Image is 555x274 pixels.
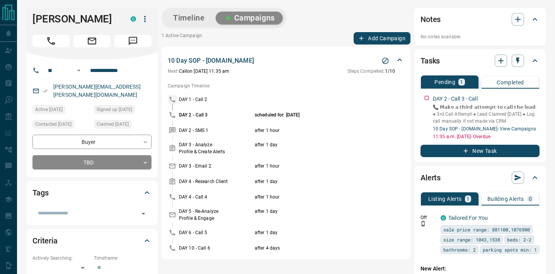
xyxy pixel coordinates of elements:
span: Next: [168,68,179,74]
p: DAY 3 - Analyze Profile & Create Alerts [179,141,253,155]
h2: Notes [421,13,441,26]
p: after 4 days [255,245,378,252]
a: 10 Day SOP - [DOMAIN_NAME]- View Campaigns [433,126,536,132]
span: Message [114,35,152,47]
p: 0 [529,196,532,202]
span: parking spots min: 1 [483,246,537,253]
div: Buyer [32,135,152,149]
p: after 1 day [255,229,378,236]
p: 1 [466,196,470,202]
span: Signed up [DATE] [97,106,132,113]
div: Thu Jul 10 2025 [32,120,90,131]
button: Timeline [165,12,213,24]
p: Call on [DATE] 11:35 am [168,68,229,75]
p: DAY 1 - Call 2 [179,96,253,103]
div: Alerts [421,168,540,187]
div: condos.ca [131,16,136,22]
p: DAY 2 - Call 3 [179,111,253,118]
a: Tailored For You [448,215,488,221]
button: Add Campaign [354,32,410,45]
p: Listing Alerts [428,196,462,202]
div: Fri Jul 04 2025 [94,120,152,131]
h1: [PERSON_NAME] [32,13,119,25]
h2: Tags [32,187,48,199]
p: DAY 10 - Call 6 [179,245,253,252]
div: Tags [32,183,152,202]
h2: Tasks [421,55,440,67]
button: Stop Campaign [380,55,391,67]
div: Fri Jul 04 2025 [94,105,152,116]
p: Actively Searching: [32,255,90,262]
span: beds: 2-2 [507,236,531,243]
p: 1 / 10 [347,68,395,75]
p: after 1 hour [255,127,378,134]
div: TBD [32,155,152,170]
button: Open [138,208,149,219]
p: DAY 2 - SMS 1 [179,127,253,134]
span: Call [32,35,70,47]
button: Campaigns [216,12,283,24]
div: condos.ca [441,215,446,221]
span: sale price range: 881100,1076900 [443,226,530,233]
p: DAY 2 - Call 3 - Call [433,95,478,103]
span: Claimed [DATE] [97,120,129,128]
div: Tasks [421,51,540,70]
div: 10 Day SOP - [DOMAIN_NAME]Stop CampaignNext:Callon [DATE] 11:35 amSteps Completed:1/10 [168,55,404,76]
p: 1 [460,79,463,85]
span: Contacted [DATE] [35,120,72,128]
p: Off [421,214,436,221]
p: DAY 4 - Research Client [179,178,253,185]
p: DAY 6 - Call 5 [179,229,253,236]
p: 10 Day SOP - [DOMAIN_NAME] [168,56,254,65]
p: DAY 4 - Call 4 [179,194,253,200]
button: Open [74,66,83,75]
p: Completed [497,80,524,85]
p: after 1 day [255,178,378,185]
p: after 1 day [255,208,378,222]
p: Pending [434,79,455,85]
p: after 1 hour [255,163,378,170]
span: size range: 1043,1538 [443,236,500,243]
svg: Push Notification Only [421,221,426,226]
p: 1 Active Campaign [162,32,202,45]
h2: Criteria [32,235,58,247]
a: [PERSON_NAME][EMAIL_ADDRESS][PERSON_NAME][DOMAIN_NAME] [53,84,141,98]
p: after 1 day [255,141,378,155]
span: bathrooms: 2 [443,246,476,253]
p: Campaign Timeline [168,82,404,89]
p: DAY 5 - Re-Analyze Profile & Engage [179,208,253,222]
div: Notes [421,10,540,29]
div: Fri Jul 04 2025 [32,105,90,116]
p: 11:35 a.m. [DATE] - Overdue [433,133,540,140]
h2: Alerts [421,171,441,184]
p: 📞 𝗠𝗮𝗸𝗲 𝗮 𝘁𝗵𝗶𝗿𝗱 𝗮𝘁𝘁𝗲𝗺𝗽𝘁 𝘁𝗼 𝗰𝗮𝗹𝗹 𝘁𝗵𝗲 𝗹𝗲𝗮𝗱. ● 3rd Call Attempt ● Lead Claimed [DATE] ● Log call manu... [433,104,540,125]
p: Building Alerts [487,196,524,202]
span: Email [73,35,111,47]
p: No notes available [421,33,540,40]
span: Active [DATE] [35,106,63,113]
p: Timeframe: [94,255,152,262]
p: New Alert: [421,265,540,273]
p: DAY 3 - Email 2 [179,163,253,170]
p: scheduled for: [DATE] [255,111,378,118]
svg: Email Verified [43,88,48,94]
span: Steps Completed: [347,68,385,74]
p: after 1 hour [255,194,378,200]
button: New Task [421,145,540,157]
div: Criteria [32,231,152,250]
